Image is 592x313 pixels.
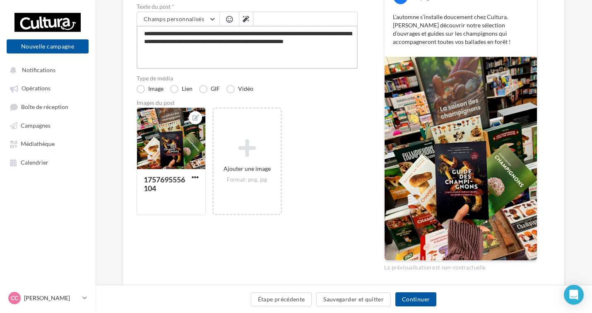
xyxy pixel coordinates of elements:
[144,15,204,22] span: Champs personnalisés
[21,103,68,110] span: Boîte de réception
[5,155,90,170] a: Calendrier
[137,75,358,81] label: Type de média
[21,159,48,166] span: Calendrier
[144,175,185,193] div: 1757695556104
[137,100,358,106] div: Images du post
[251,292,312,306] button: Étape précédente
[5,118,90,133] a: Campagnes
[316,292,391,306] button: Sauvegarder et quitter
[564,285,584,305] div: Open Intercom Messenger
[22,66,55,73] span: Notifications
[11,294,18,302] span: CC
[226,85,253,93] label: Vidéo
[137,85,164,93] label: Image
[137,4,358,10] label: Texte du post *
[5,136,90,151] a: Médiathèque
[5,99,90,114] a: Boîte de réception
[21,141,55,148] span: Médiathèque
[21,122,51,129] span: Campagnes
[395,292,436,306] button: Continuer
[199,85,220,93] label: GIF
[393,13,529,46] p: L’automne s’installe doucement chez Cultura. [PERSON_NAME] découvrir notre sélection d’ouvrages e...
[137,12,219,26] button: Champs personnalisés
[5,62,87,77] button: Notifications
[7,290,89,306] a: CC [PERSON_NAME]
[24,294,79,302] p: [PERSON_NAME]
[384,261,537,272] div: La prévisualisation est non-contractuelle
[5,80,90,95] a: Opérations
[7,39,89,53] button: Nouvelle campagne
[22,85,51,92] span: Opérations
[170,85,193,93] label: Lien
